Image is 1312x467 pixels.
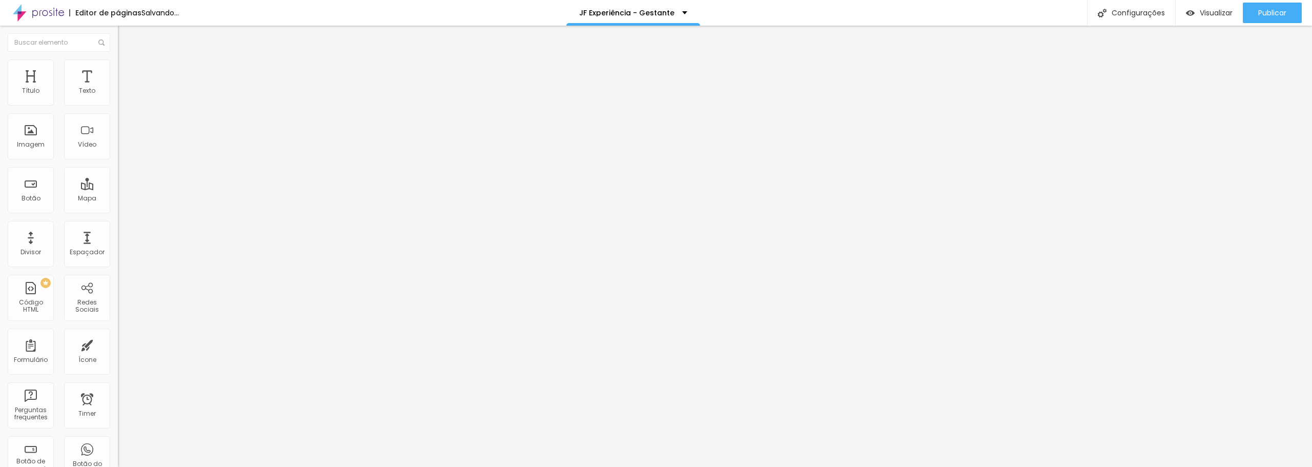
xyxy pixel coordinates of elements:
span: Publicar [1258,9,1286,17]
div: Mapa [78,195,96,202]
div: Vídeo [78,141,96,148]
div: Texto [79,87,95,94]
div: Divisor [20,249,41,256]
button: Visualizar [1176,3,1243,23]
img: Icone [1098,9,1106,17]
div: Ícone [78,356,96,363]
input: Buscar elemento [8,33,110,52]
div: Perguntas frequentes [10,407,51,421]
div: Formulário [14,356,48,363]
img: view-1.svg [1186,9,1195,17]
div: Botão [22,195,40,202]
div: Redes Sociais [67,299,107,314]
div: Salvando... [141,9,179,16]
div: Título [22,87,39,94]
div: Espaçador [70,249,105,256]
div: Editor de páginas [69,9,141,16]
div: Código HTML [10,299,51,314]
div: Imagem [17,141,45,148]
div: Timer [78,410,96,417]
img: Icone [98,39,105,46]
button: Publicar [1243,3,1302,23]
iframe: Editor [118,26,1312,467]
span: Visualizar [1200,9,1233,17]
p: JF Experiência - Gestante [579,9,674,16]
